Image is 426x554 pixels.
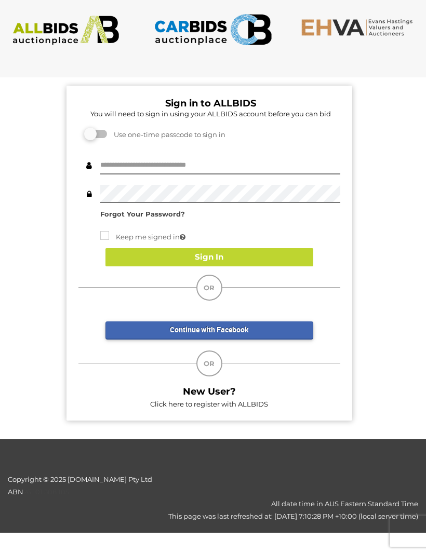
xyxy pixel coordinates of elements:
[154,10,272,49] img: CARBIDS.com.au
[109,130,225,139] span: Use one-time passcode to sign in
[100,231,185,243] label: Keep me signed in
[7,16,125,45] img: ALLBIDS.com.au
[196,275,222,301] div: OR
[105,248,313,266] button: Sign In
[23,488,69,496] a: 26 101 308 105
[81,110,340,117] h5: You will need to sign in using your ALLBIDS account before you can bid
[150,400,268,408] a: Click here to register with ALLBIDS
[196,350,222,376] div: OR
[301,18,419,36] img: EHVA.com.au
[100,210,185,218] a: Forgot Your Password?
[165,98,256,109] b: Sign in to ALLBIDS
[105,321,313,340] a: Continue with Facebook
[183,386,236,397] b: New User?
